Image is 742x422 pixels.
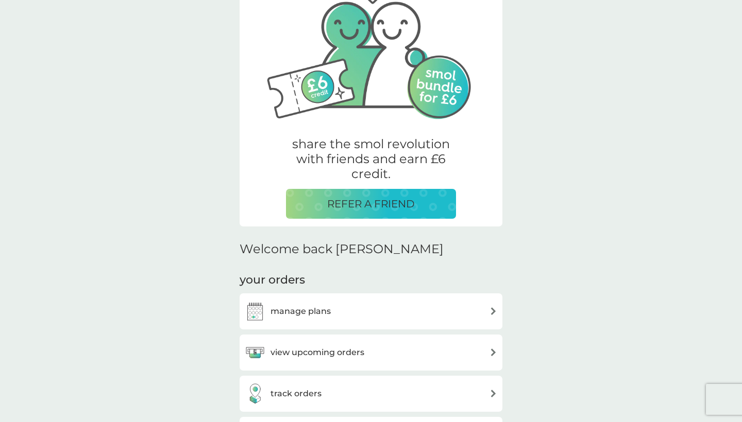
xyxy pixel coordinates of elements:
h2: Welcome back [PERSON_NAME] [240,242,444,257]
img: arrow right [490,390,497,397]
p: REFER A FRIEND [327,196,415,212]
img: arrow right [490,348,497,356]
h3: manage plans [271,305,331,318]
button: REFER A FRIEND [286,189,456,219]
h3: view upcoming orders [271,346,364,359]
p: share the smol revolution with friends and earn £6 credit. [286,137,456,181]
h3: track orders [271,387,322,400]
h3: your orders [240,272,305,288]
img: arrow right [490,307,497,315]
